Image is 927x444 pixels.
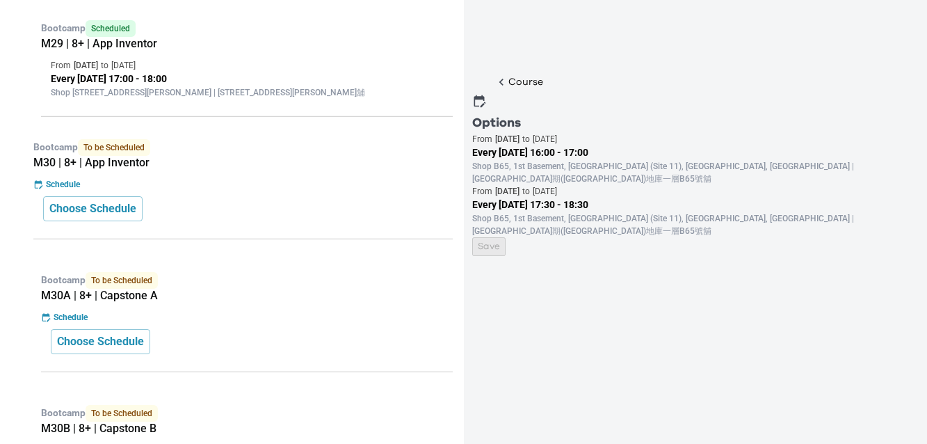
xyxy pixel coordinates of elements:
[57,333,144,350] p: Choose Schedule
[533,185,557,198] p: [DATE]
[41,37,453,51] h5: M29 | 8+ | App Inventor
[522,185,530,198] p: to
[472,145,905,160] p: Every [DATE] 16:00 - 17:00
[33,139,453,156] p: Bootcamp
[508,75,543,89] p: Course
[472,237,506,256] button: Save
[41,20,453,37] p: Bootcamp
[472,133,492,145] p: From
[495,133,519,145] p: [DATE]
[472,185,492,198] p: From
[46,178,80,191] p: Schedule
[33,156,453,170] h5: M30 | 8+ | App Inventor
[51,329,150,354] button: Choose Schedule
[41,422,453,436] h5: M30B | 8+ | Capstone B
[54,311,88,324] p: Schedule
[41,272,453,289] p: Bootcamp
[472,160,905,185] p: Shop B65, 1st Basement, [GEOGRAPHIC_DATA] (Site 11), [GEOGRAPHIC_DATA], [GEOGRAPHIC_DATA] | [GEOG...
[522,133,530,145] p: to
[41,289,453,303] h5: M30A | 8+ | Capstone A
[101,59,108,72] p: to
[86,20,136,37] span: Scheduled
[41,405,453,422] p: Bootcamp
[472,113,905,133] p: Options
[43,196,143,221] button: Choose Schedule
[533,133,557,145] p: [DATE]
[49,200,136,217] p: Choose Schedule
[78,139,150,156] span: To be Scheduled
[472,198,905,212] p: Every [DATE] 17:30 - 18:30
[51,86,443,99] p: Shop [STREET_ADDRESS][PERSON_NAME] | [STREET_ADDRESS][PERSON_NAME]舖
[86,272,158,289] span: To be Scheduled
[472,212,905,237] p: Shop B65, 1st Basement, [GEOGRAPHIC_DATA] (Site 11), [GEOGRAPHIC_DATA], [GEOGRAPHIC_DATA] | [GEOG...
[111,59,136,72] p: [DATE]
[51,59,71,72] p: From
[490,72,547,92] button: Course
[495,185,519,198] p: [DATE]
[74,59,98,72] p: [DATE]
[51,72,443,86] p: Every [DATE] 17:00 - 18:00
[86,405,158,422] span: To be Scheduled
[478,239,500,254] p: Save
